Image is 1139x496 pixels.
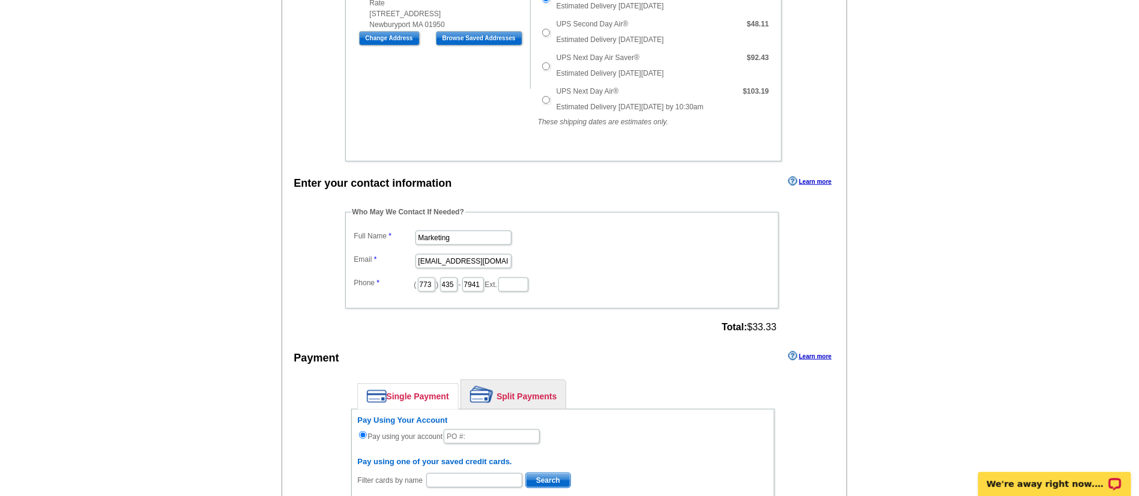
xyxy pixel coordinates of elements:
span: Search [526,473,570,488]
div: Pay using your account [358,416,768,445]
label: Full Name [354,231,414,241]
span: Estimated Delivery [DATE][DATE] [557,69,664,77]
span: Estimated Delivery [DATE][DATE] by 10:30am [557,103,704,111]
a: Learn more [788,177,832,186]
a: Split Payments [461,380,566,409]
input: Browse Saved Addresses [436,31,522,46]
label: UPS Next Day Air® [557,86,619,97]
a: Single Payment [358,384,458,409]
iframe: LiveChat chat widget [970,458,1139,496]
label: Email [354,254,414,265]
label: UPS Next Day Air Saver® [557,52,639,63]
button: Search [525,473,571,488]
h6: Pay Using Your Account [358,416,768,425]
img: single-payment.png [367,390,387,403]
dd: ( ) - Ext. [351,274,773,293]
label: UPS Second Day Air® [557,19,629,29]
strong: $92.43 [747,53,769,62]
img: split-payment.png [470,386,494,403]
strong: $48.11 [747,20,769,28]
em: These shipping dates are estimates only. [538,118,668,126]
div: Payment [294,350,339,366]
a: Learn more [788,351,832,361]
strong: Total: [722,322,747,332]
div: Enter your contact information [294,175,452,192]
span: $33.33 [722,322,776,333]
label: Filter cards by name [358,475,423,486]
input: Change Address [359,31,420,46]
span: Estimated Delivery [DATE][DATE] [557,2,664,10]
legend: Who May We Contact If Needed? [351,207,465,217]
label: Phone [354,277,414,288]
strong: $103.19 [743,87,769,95]
input: PO #: [444,429,540,444]
span: Estimated Delivery [DATE][DATE] [557,35,664,44]
h6: Pay using one of your saved credit cards. [358,457,768,467]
